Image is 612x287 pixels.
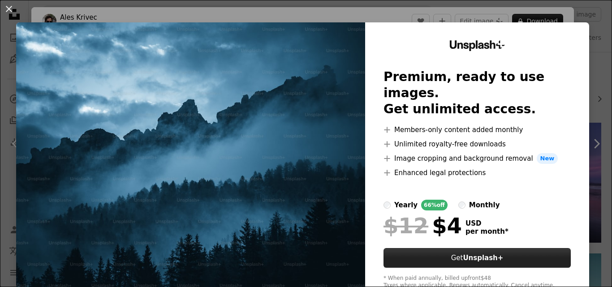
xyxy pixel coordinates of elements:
li: Image cropping and background removal [384,153,571,164]
li: Unlimited royalty-free downloads [384,139,571,150]
div: monthly [469,200,500,210]
span: New [537,153,558,164]
h2: Premium, ready to use images. Get unlimited access. [384,69,571,117]
div: $4 [384,214,462,237]
div: yearly [394,200,418,210]
span: per month * [465,227,509,236]
li: Members-only content added monthly [384,124,571,135]
span: USD [465,219,509,227]
input: monthly [458,201,465,209]
strong: Unsplash+ [463,254,503,262]
div: 66% off [421,200,448,210]
input: yearly66%off [384,201,391,209]
li: Enhanced legal protections [384,167,571,178]
span: $12 [384,214,428,237]
button: GetUnsplash+ [384,248,571,268]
